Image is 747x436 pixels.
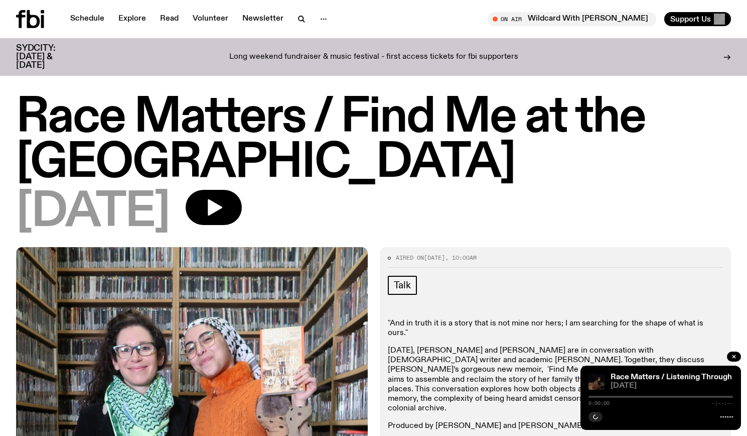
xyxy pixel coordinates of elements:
h3: SYDCITY: [DATE] & [DATE] [16,44,80,70]
span: [DATE] [611,382,733,390]
button: On AirWildcard With [PERSON_NAME] [488,12,656,26]
span: -:--:-- [712,401,733,406]
button: Support Us [664,12,731,26]
span: 0:00:00 [588,401,610,406]
span: [DATE] [16,190,170,235]
span: Aired on [396,254,424,262]
a: Schedule [64,12,110,26]
span: [DATE] [424,254,445,262]
h1: Race Matters / Find Me at the [GEOGRAPHIC_DATA] [16,95,731,186]
a: Newsletter [236,12,289,26]
span: Support Us [670,15,711,24]
span: , 10:00am [445,254,477,262]
a: Talk [388,276,417,295]
p: Produced by [PERSON_NAME] and [PERSON_NAME] [388,421,723,431]
p: Long weekend fundraiser & music festival - first access tickets for fbi supporters [229,53,518,62]
img: Fetle crouches in a park at night. They are wearing a long brown garment and looking solemnly int... [588,374,605,390]
p: "And in truth it is a story that is not mine nor hers; I am searching for the shape of what is ou... [388,319,723,338]
a: Volunteer [187,12,234,26]
a: Explore [112,12,152,26]
p: [DATE], [PERSON_NAME] and [PERSON_NAME] are in conversation with [DEMOGRAPHIC_DATA] writer and ac... [388,346,723,413]
span: Talk [394,280,411,291]
a: Read [154,12,185,26]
